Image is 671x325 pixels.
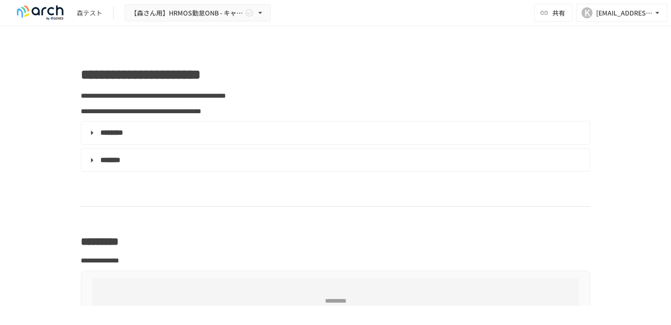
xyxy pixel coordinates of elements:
[552,8,565,18] span: 共有
[11,5,69,20] img: logo-default@2x-9cf2c760.svg
[131,7,243,19] span: 【森さん用】HRMOS勤怠ONB - キャッチアップ
[576,4,667,22] button: K[EMAIL_ADDRESS][DOMAIN_NAME]
[596,7,653,19] div: [EMAIL_ADDRESS][DOMAIN_NAME]
[125,4,271,22] button: 【森さん用】HRMOS勤怠ONB - キャッチアップ
[582,7,592,18] div: K
[534,4,572,22] button: 共有
[77,8,102,18] div: 森テスト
